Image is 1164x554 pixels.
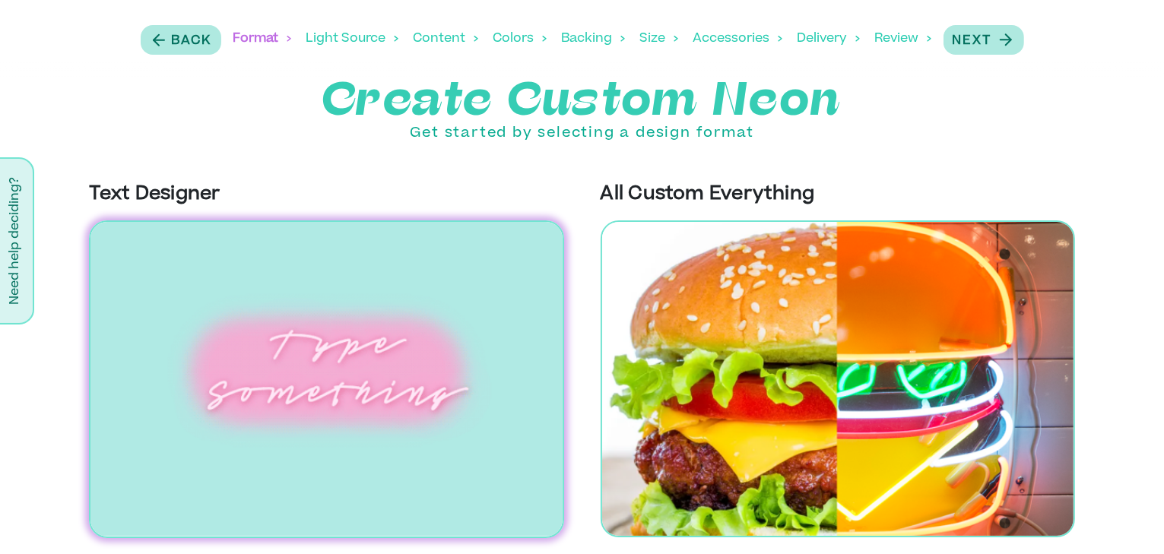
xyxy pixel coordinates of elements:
button: Next [944,25,1024,55]
p: Next [953,32,992,50]
p: Text Designer [89,181,564,208]
iframe: Chat Widget [1088,481,1164,554]
div: Review [875,15,931,62]
div: Light Source [306,15,398,62]
div: Size [640,15,678,62]
div: Backing [562,15,625,62]
div: Content [414,15,478,62]
div: Format [233,15,291,62]
img: All Custom Everything [601,220,1076,537]
div: Colors [493,15,547,62]
p: Back [172,32,212,50]
img: Text Designer [89,220,564,538]
p: All Custom Everything [601,181,1076,208]
div: Accessories [693,15,782,62]
div: Delivery [798,15,860,62]
button: Back [141,25,221,55]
